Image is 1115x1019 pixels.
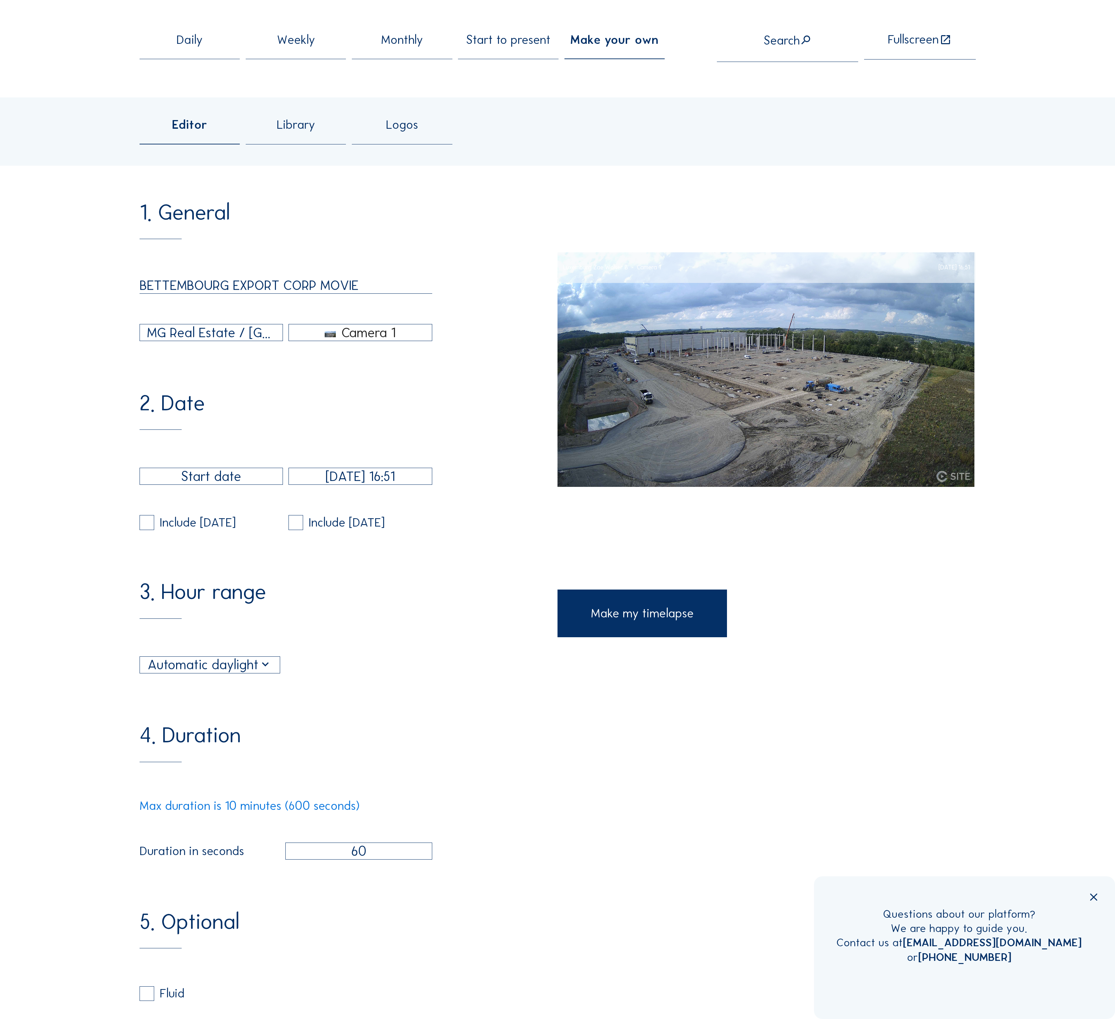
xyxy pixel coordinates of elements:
div: Camera 1 [628,252,661,283]
input: Start date [140,468,283,485]
div: Automatic daylight [140,657,280,673]
div: MG Real Estate / [GEOGRAPHIC_DATA] Zae Wolser B [147,323,275,343]
div: Automatic daylight [148,655,272,675]
div: Camera 1 [341,330,396,336]
div: [DATE] 16:51 [939,252,970,283]
span: Monthly [381,34,423,46]
input: End date [288,468,432,485]
div: Fullscreen [888,33,939,46]
div: We are happy to guide you. [836,921,1082,935]
div: 4. Duration [140,724,241,762]
span: Daily [176,34,203,46]
div: Include [DATE] [160,516,236,529]
div: selected_image_1510Camera 1 [289,324,432,341]
div: Max duration is 10 minutes (600 seconds) [140,800,432,812]
img: Image [557,252,976,488]
div: MG Real Estate / [GEOGRAPHIC_DATA] Zae Wolser B [140,324,283,341]
span: Logos [386,119,418,131]
div: or [836,950,1082,964]
span: Start to present [466,34,551,46]
input: Name [140,277,432,294]
div: Make my timelapse [557,590,727,638]
span: Library [277,119,315,131]
div: 5. Optional [140,911,239,949]
div: 1. General [140,202,230,239]
div: 2. Date [140,392,205,430]
label: Duration in seconds [140,845,286,857]
img: C-Site Logo [936,471,970,482]
div: Include [DATE] [309,516,385,529]
div: Questions about our platform? [836,907,1082,921]
img: selected_image_1510 [325,331,336,337]
span: Editor [172,119,207,131]
div: Luxemburg Zae Wolser B [563,252,628,283]
a: [PHONE_NUMBER] [918,950,1011,964]
div: 3. Hour range [140,581,266,619]
div: Contact us at [836,935,1082,950]
span: Make your own [570,34,658,46]
span: Weekly [277,34,315,46]
div: Fluid [160,987,184,1000]
a: [EMAIL_ADDRESS][DOMAIN_NAME] [903,936,1082,949]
